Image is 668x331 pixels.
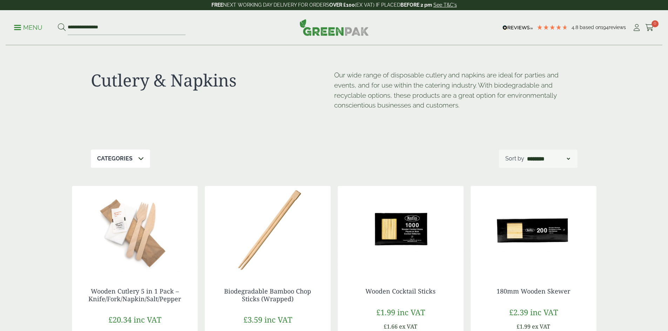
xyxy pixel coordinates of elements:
div: 4.78 Stars [537,24,568,30]
span: reviews [609,25,626,30]
a: 180mm Wooden Skewer [497,287,570,295]
span: ex VAT [399,323,417,330]
span: 194 [601,25,609,30]
span: inc VAT [134,314,161,325]
span: Based on [580,25,601,30]
img: 5 in 1 wooden cutlery [72,186,198,274]
i: Cart [645,24,654,31]
img: GreenPak Supplies [299,19,369,36]
p: Categories [97,154,133,163]
img: Wooden Cocktail Sticks-0 [338,186,464,274]
strong: FREE [211,2,223,8]
span: ex VAT [532,323,550,330]
strong: OVER £100 [329,2,355,8]
p: Our wide range of disposable cutlery and napkins are ideal for parties and events, and for use wi... [334,70,578,110]
span: £1.99 [517,323,531,330]
a: Biodegradable Bamboo Chop Sticks (Wrapped) [224,287,311,303]
span: inc VAT [264,314,292,325]
span: £3.59 [243,314,262,325]
i: My Account [632,24,641,31]
span: £1.66 [384,323,398,330]
strong: BEFORE 2 pm [400,2,432,8]
p: Sort by [505,154,524,163]
h1: Cutlery & Napkins [91,70,334,90]
a: Wooden Cocktail Sticks [365,287,436,295]
img: 10330.23P-High [205,186,331,274]
a: Wooden Cutlery 5 in 1 Pack – Knife/Fork/Napkin/Salt/Pepper [88,287,181,303]
a: See T&C's [433,2,457,8]
img: 180mm Wooden Skewer-0 [471,186,596,274]
span: 0 [652,20,659,27]
span: 4.8 [572,25,580,30]
a: Menu [14,23,42,30]
p: Menu [14,23,42,32]
span: £2.39 [509,307,528,317]
span: £1.99 [376,307,395,317]
a: 0 [645,22,654,33]
span: £20.34 [108,314,131,325]
select: Shop order [526,154,571,163]
img: REVIEWS.io [502,25,533,30]
span: inc VAT [530,307,558,317]
span: inc VAT [397,307,425,317]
